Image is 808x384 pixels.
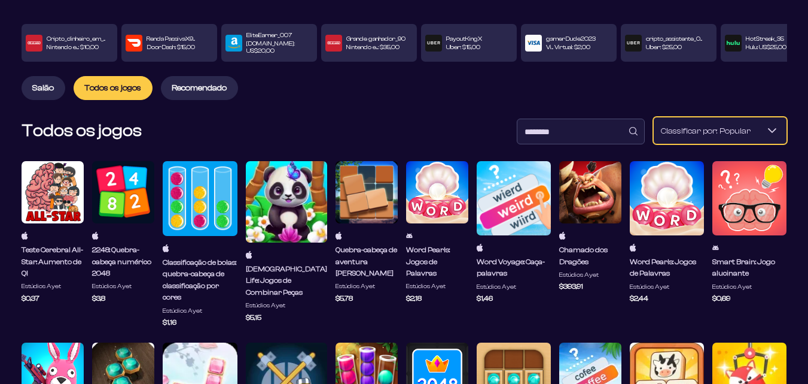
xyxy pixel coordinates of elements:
[250,313,261,322] font: 5,15
[336,283,375,290] font: Estúdios Ayet
[466,44,480,51] font: 15,00
[340,294,353,303] font: 5,78
[32,83,54,93] font: Salão
[22,283,61,290] font: Estúdios Ayet
[346,35,405,43] font: Grande ganhador_90
[661,126,751,136] font: Classificar por: Popular
[147,44,175,51] font: DoorDash
[406,246,450,277] font: Word Pearls: Jogos de Palavras
[630,283,669,291] font: Estúdios Ayet
[246,40,295,55] font: : US$
[716,294,730,303] font: 0,69
[336,232,342,240] img: iOS
[477,294,481,303] font: $
[630,258,696,277] font: Word Pearls: Jogos de Palavras
[74,76,153,100] button: Todos os jogos
[559,271,599,279] font: Estúdios Ayet
[446,35,482,43] font: PayoutKingX
[410,294,422,303] font: 2,18
[746,44,757,51] font: Hulu
[383,44,400,51] font: 35,00
[22,76,65,100] button: Salão
[666,44,682,51] font: 25,00
[563,282,583,291] font: 393,91
[92,246,151,277] font: 2248: Quebra-cabeça numérico 2048
[147,35,195,43] font: Renda PassivaX9...
[22,232,28,240] img: iOS
[559,246,608,265] font: Chamado dos Dragões
[712,244,719,252] img: andróide
[84,44,99,51] font: 10,00
[578,44,590,51] font: 2,00
[746,35,784,43] font: HotStreak_35
[258,47,275,55] font: 20,00
[227,37,240,50] img: ícone de pagamento
[163,307,202,315] font: Estúdios Ayet
[346,44,378,51] font: Nintendo e...
[461,44,466,51] font: : $
[660,44,666,51] font: : $
[477,258,545,277] font: Word Voyage: Caça-palavras
[477,283,516,291] font: Estúdios Ayet
[246,313,250,322] font: $
[92,294,96,303] font: $
[47,44,78,51] font: Nintendo e...
[22,294,26,303] font: $
[78,44,84,51] font: : $
[92,283,132,290] font: Estúdios Ayet
[246,32,292,39] font: EliteEarner_007
[336,294,340,303] font: $
[172,83,227,93] font: Recomendado
[47,35,105,43] font: Cripto_dinheiro_em_...
[246,265,327,297] font: [DEMOGRAPHIC_DATA] Life: Jogos de Combinar Peças
[246,251,252,259] img: iOS
[646,35,702,43] font: cripto_assistente_0...
[406,294,410,303] font: $
[181,44,195,51] font: 15,00
[627,37,640,50] img: ícone de pagamento
[634,294,648,303] font: 2,44
[559,232,566,240] img: iOS
[572,44,578,51] font: : $
[22,246,83,277] font: Teste Cerebral All-Star: Aumento de QI
[406,232,413,240] img: andróide
[163,244,169,252] img: iOS
[546,44,572,51] font: Vi... Virtual
[630,294,634,303] font: $
[127,37,141,50] img: ícone de pagamento
[477,244,483,252] img: iOS
[163,258,236,301] font: Classificação de bolas: quebra-cabeça de classificação por cores
[327,37,340,50] img: ícone de pagamento
[770,44,786,51] font: 25,00
[161,76,238,100] button: Recomendado
[406,283,446,290] font: Estúdios Ayet
[630,244,636,252] img: iOS
[22,121,142,140] font: Todos os jogos
[246,40,294,47] font: [DOMAIN_NAME]
[757,44,770,51] font: : US$
[28,37,41,50] img: ícone de pagamento
[427,37,440,50] img: ícone de pagamento
[163,318,167,326] font: $
[646,44,660,51] font: Uber
[378,44,383,51] font: : $
[92,232,99,240] img: iOS
[167,318,176,326] font: 1,16
[546,35,596,43] font: gamerDude2023
[336,246,397,277] font: Quebra-cabeça de aventura [PERSON_NAME]
[175,44,181,51] font: : $
[712,294,716,303] font: $
[84,83,141,93] font: Todos os jogos
[246,302,285,309] font: Estúdios Ayet
[26,294,39,303] font: 0,37
[712,258,775,277] font: Smart Brain: Jogo alucinante
[559,282,563,291] font: $
[758,117,786,144] div: Classificar por: Popular
[446,44,461,51] font: Uber
[712,283,752,291] font: Estúdios Ayet
[527,37,540,50] img: ícone de pagamento
[96,294,105,303] font: 3,8
[481,294,493,303] font: 1,46
[727,37,740,50] img: ícone de pagamento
